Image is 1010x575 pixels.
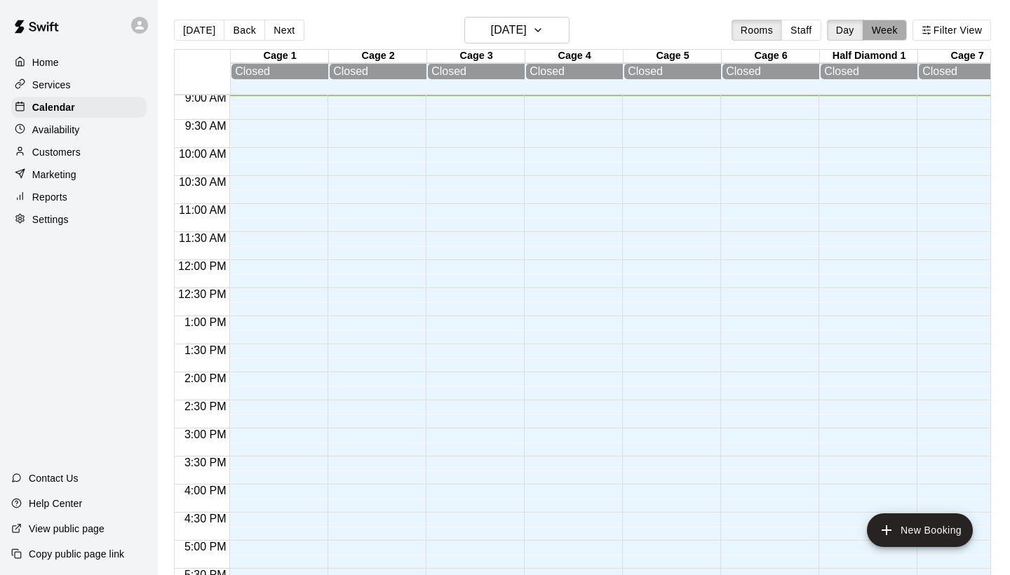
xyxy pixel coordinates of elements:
span: 9:30 AM [182,120,230,132]
button: Staff [781,20,821,41]
a: Home [11,52,147,73]
span: 2:30 PM [181,400,230,412]
span: 1:00 PM [181,316,230,328]
a: Reports [11,187,147,208]
span: 11:00 AM [175,204,230,216]
a: Calendar [11,97,147,118]
p: Help Center [29,496,82,510]
div: Closed [628,65,718,78]
a: Marketing [11,164,147,185]
div: Cage 5 [624,50,722,63]
p: Marketing [32,168,76,182]
div: Closed [333,65,423,78]
div: Closed [235,65,325,78]
span: 4:00 PM [181,485,230,496]
button: Back [224,20,265,41]
p: Settings [32,212,69,226]
span: 9:00 AM [182,92,230,104]
p: Contact Us [29,471,79,485]
p: Home [32,55,59,69]
span: 2:00 PM [181,372,230,384]
div: Cage 6 [722,50,820,63]
p: View public page [29,522,105,536]
button: Filter View [913,20,991,41]
div: Cage 4 [525,50,624,63]
span: 10:30 AM [175,176,230,188]
span: 12:00 PM [175,260,229,272]
div: Closed [824,65,914,78]
div: Half Diamond 1 [820,50,918,63]
a: Availability [11,119,147,140]
p: Copy public page link [29,547,124,561]
p: Calendar [32,100,75,114]
div: Closed [431,65,521,78]
button: Week [863,20,907,41]
button: add [867,513,973,547]
span: 11:30 AM [175,232,230,244]
button: Day [827,20,863,41]
span: 5:00 PM [181,541,230,553]
h6: [DATE] [491,20,527,40]
span: 3:00 PM [181,428,230,440]
span: 12:30 PM [175,288,229,300]
div: Closed [726,65,816,78]
span: 3:30 PM [181,456,230,468]
a: Services [11,74,147,95]
span: 1:30 PM [181,344,230,356]
a: Settings [11,209,147,230]
p: Reports [32,190,67,204]
button: [DATE] [464,17,570,43]
p: Availability [32,123,80,137]
span: 10:00 AM [175,148,230,160]
div: Cage 1 [231,50,329,63]
div: Cage 2 [329,50,427,63]
span: 4:30 PM [181,513,230,525]
p: Customers [32,145,81,159]
button: [DATE] [174,20,224,41]
button: Rooms [732,20,782,41]
div: Cage 3 [427,50,525,63]
a: Customers [11,142,147,163]
p: Services [32,78,71,92]
button: Next [264,20,304,41]
div: Closed [530,65,619,78]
